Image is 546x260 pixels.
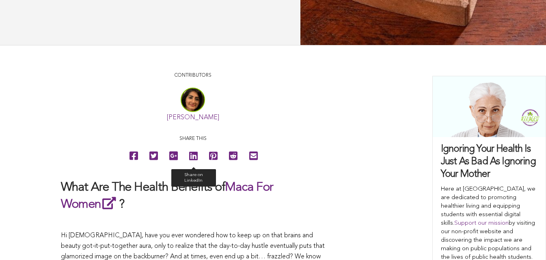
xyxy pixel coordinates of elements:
a: [PERSON_NAME] [167,114,219,121]
h2: What Are The Health Benefits of ? [61,180,325,213]
a: Share on LinkedIn [184,147,203,165]
iframe: Chat Widget [505,221,546,260]
div: Share on LinkedIn [171,169,216,186]
p: Share this [61,135,325,143]
p: CONTRIBUTORS [61,72,325,80]
a: Maca For Women [61,181,273,211]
